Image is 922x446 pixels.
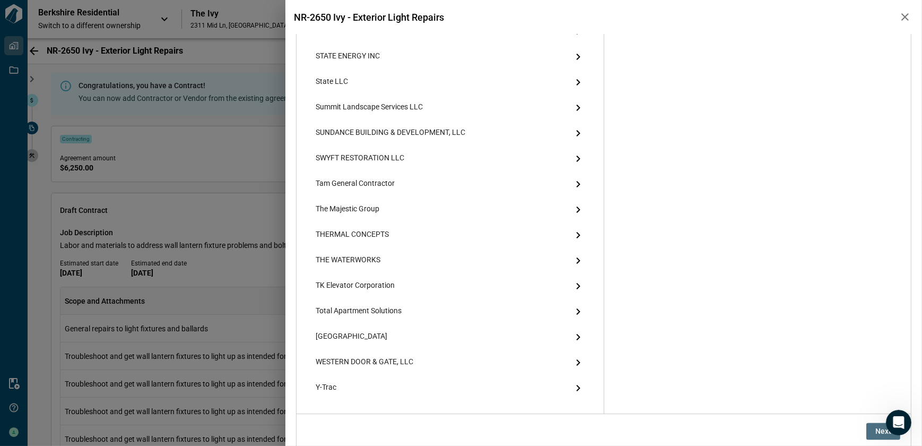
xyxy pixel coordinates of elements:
span: Y-Trac [316,382,336,394]
span: Tam General Contractor [316,178,395,191]
span: NR-2650 Ivy - Exterior Light Repairs [292,12,444,23]
span: THE WATERWORKS [316,254,380,267]
span: STATE ENERGY INC [316,50,380,63]
span: Total Apartment Solutions [316,305,402,318]
span: THERMAL CONCEPTS [316,229,389,242]
span: Summit Landscape Services LLC [316,101,423,114]
iframe: Intercom live chat [886,410,911,435]
span: [GEOGRAPHIC_DATA] [316,331,387,344]
span: TK Elevator Corporation [316,280,395,293]
span: Next [875,426,891,436]
span: State LLC [316,76,348,89]
span: SUNDANCE BUILDING & DEVELOPMENT, LLC [316,127,465,140]
span: SWYFT RESTORATION LLC [316,152,404,165]
button: Next [866,423,900,440]
span: The Majestic Group [316,203,379,216]
span: WESTERN DOOR & GATE, LLC [316,356,413,369]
